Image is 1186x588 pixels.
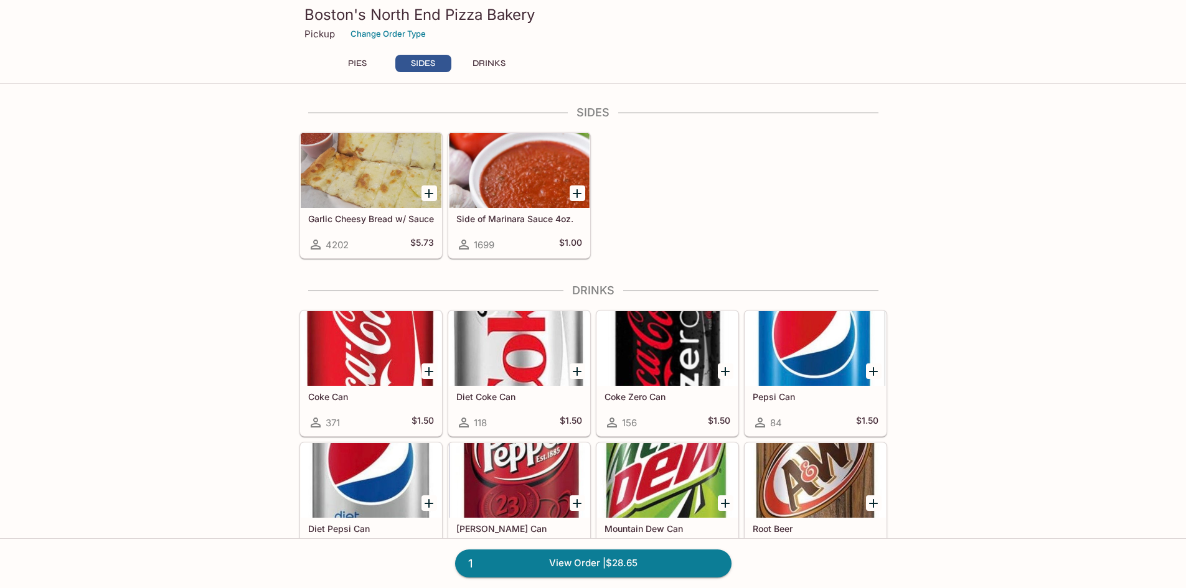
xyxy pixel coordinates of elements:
p: Pickup [304,28,335,40]
h5: $1.50 [856,415,878,430]
h3: Boston's North End Pizza Bakery [304,5,882,24]
div: Dr. Pepper Can [449,443,590,518]
div: Root Beer [745,443,886,518]
button: Add Mountain Dew Can [718,495,733,511]
div: Garlic Cheesy Bread w/ Sauce [301,133,441,208]
h4: DRINKS [299,284,887,297]
h5: Root Beer [753,523,878,534]
a: Coke Zero Can156$1.50 [596,310,738,436]
h4: SIDES [299,106,887,119]
a: Diet Pepsi Can31$1.50 [300,442,442,568]
a: 1View Order |$28.65 [455,549,732,577]
button: Add Coke Zero Can [718,363,733,379]
h5: [PERSON_NAME] Can [456,523,582,534]
h5: $1.00 [559,237,582,252]
a: Pepsi Can84$1.50 [745,310,887,436]
h5: Diet Pepsi Can [308,523,434,534]
a: Root Beer208$1.50 [745,442,887,568]
span: 1 [461,555,480,572]
h5: $5.73 [410,237,434,252]
div: Diet Pepsi Can [301,443,441,518]
h5: Pepsi Can [753,391,878,402]
div: Mountain Dew Can [597,443,738,518]
span: 4202 [326,239,349,251]
button: SIDES [395,55,451,72]
button: Add Diet Pepsi Can [421,495,437,511]
h5: Garlic Cheesy Bread w/ Sauce [308,213,434,224]
span: 156 [622,417,637,429]
h5: Side of Marinara Sauce 4oz. [456,213,582,224]
span: 84 [770,417,782,429]
button: Add Side of Marinara Sauce 4oz. [570,185,585,201]
button: Add Garlic Cheesy Bread w/ Sauce [421,185,437,201]
a: Mountain Dew Can68$1.50 [596,442,738,568]
h5: Diet Coke Can [456,391,582,402]
button: PIES [329,55,385,72]
a: Side of Marinara Sauce 4oz.1699$1.00 [448,133,590,258]
h5: $1.50 [412,415,434,430]
h5: Coke Zero Can [605,391,730,402]
h5: Coke Can [308,391,434,402]
h5: $1.50 [560,415,582,430]
a: [PERSON_NAME] Can189$1.50 [448,442,590,568]
div: Coke Zero Can [597,311,738,386]
button: DRINKS [461,55,517,72]
a: Garlic Cheesy Bread w/ Sauce4202$5.73 [300,133,442,258]
button: Add Root Beer [866,495,882,511]
span: 118 [474,417,487,429]
div: Side of Marinara Sauce 4oz. [449,133,590,208]
span: 1699 [474,239,494,251]
button: Change Order Type [345,24,431,44]
h5: $1.50 [708,415,730,430]
a: Diet Coke Can118$1.50 [448,310,590,436]
div: Diet Coke Can [449,311,590,386]
span: 371 [326,417,340,429]
div: Pepsi Can [745,311,886,386]
button: Add Dr. Pepper Can [570,495,585,511]
div: Coke Can [301,311,441,386]
h5: Mountain Dew Can [605,523,730,534]
button: Add Pepsi Can [866,363,882,379]
button: Add Diet Coke Can [570,363,585,379]
a: Coke Can371$1.50 [300,310,442,436]
button: Add Coke Can [421,363,437,379]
